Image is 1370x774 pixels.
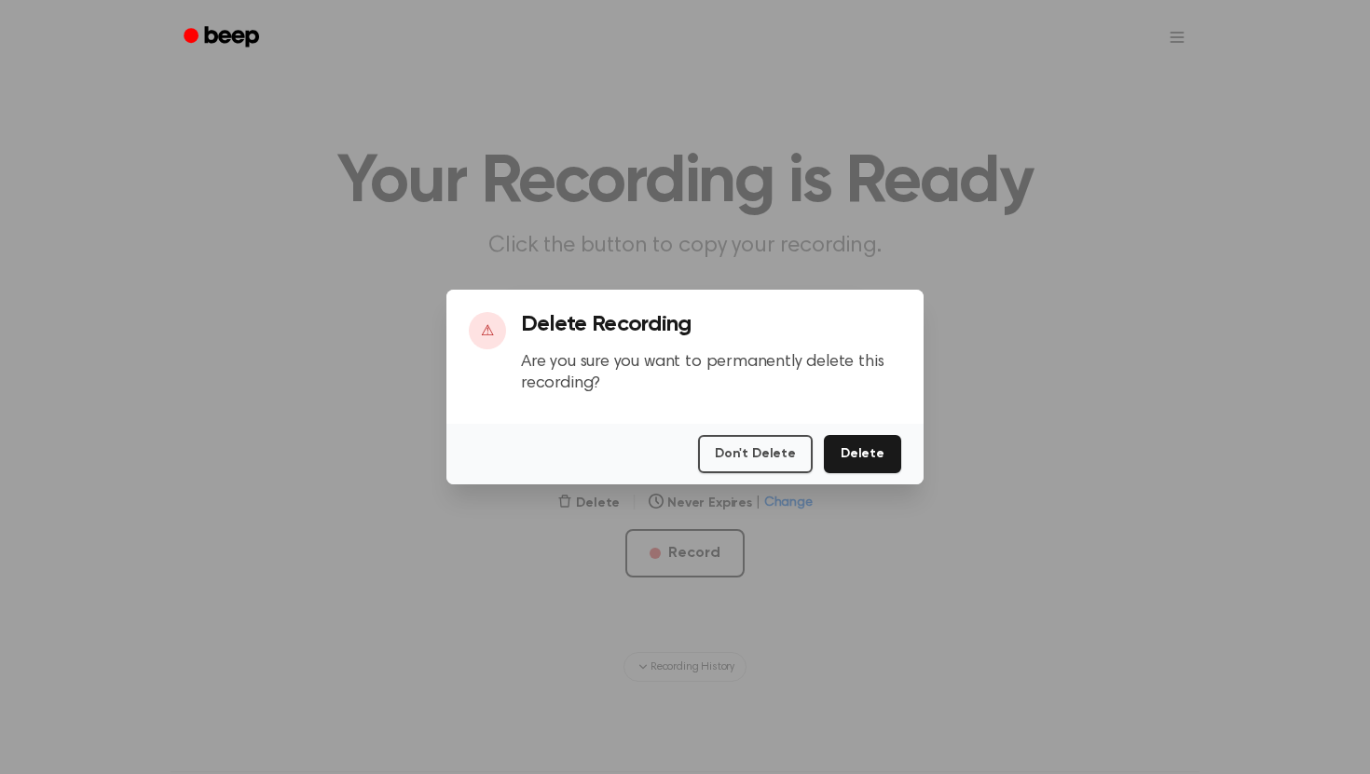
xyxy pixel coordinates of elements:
[521,312,901,337] h3: Delete Recording
[521,352,901,394] p: Are you sure you want to permanently delete this recording?
[171,20,276,56] a: Beep
[469,312,506,349] div: ⚠
[1155,15,1199,60] button: Open menu
[698,435,813,473] button: Don't Delete
[824,435,901,473] button: Delete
